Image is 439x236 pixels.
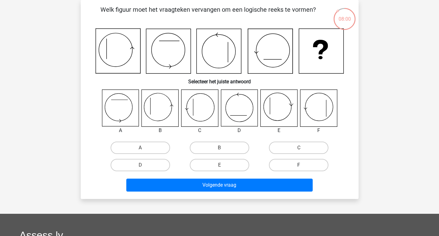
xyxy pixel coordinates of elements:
label: F [269,159,328,171]
p: Welk figuur moet het vraagteken vervangen om een logische reeks te vormen? [91,5,326,23]
label: A [111,142,170,154]
label: C [269,142,328,154]
button: Volgende vraag [126,179,313,192]
div: C [177,127,223,134]
div: F [295,127,342,134]
label: D [111,159,170,171]
label: E [190,159,249,171]
div: D [216,127,263,134]
div: B [137,127,183,134]
div: E [256,127,302,134]
label: B [190,142,249,154]
div: 08:00 [333,7,356,23]
h6: Selecteer het juiste antwoord [91,74,349,85]
div: A [97,127,144,134]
